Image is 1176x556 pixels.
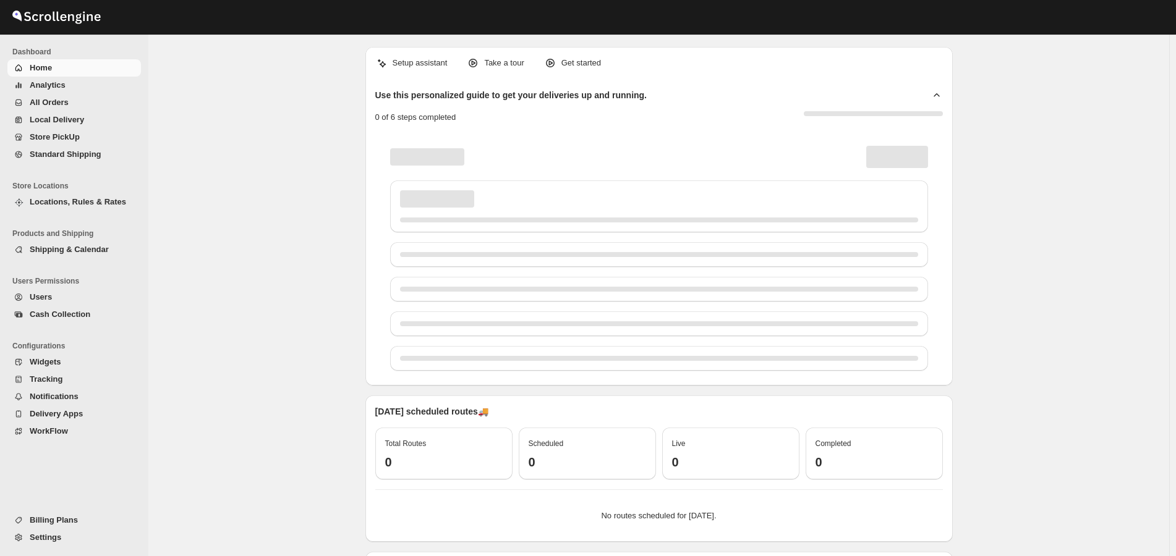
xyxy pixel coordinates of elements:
[375,111,456,124] p: 0 of 6 steps completed
[30,426,68,436] span: WorkFlow
[30,310,90,319] span: Cash Collection
[7,353,141,371] button: Widgets
[30,132,80,141] span: Store PickUp
[385,510,933,522] p: No routes scheduled for [DATE].
[7,94,141,111] button: All Orders
[30,533,61,542] span: Settings
[7,423,141,440] button: WorkFlow
[561,57,601,69] p: Get started
[529,455,646,470] h3: 0
[672,439,686,448] span: Live
[30,357,61,366] span: Widgets
[12,276,142,286] span: Users Permissions
[30,80,66,90] span: Analytics
[484,57,524,69] p: Take a tour
[7,371,141,388] button: Tracking
[816,455,933,470] h3: 0
[30,409,83,418] span: Delivery Apps
[529,439,564,448] span: Scheduled
[30,98,69,107] span: All Orders
[7,405,141,423] button: Delivery Apps
[30,115,84,124] span: Local Delivery
[12,47,142,57] span: Dashboard
[30,292,52,301] span: Users
[7,77,141,94] button: Analytics
[30,245,109,254] span: Shipping & Calendar
[375,89,647,101] h2: Use this personalized guide to get your deliveries up and running.
[385,455,503,470] h3: 0
[672,455,790,470] h3: 0
[393,57,448,69] p: Setup assistant
[30,374,62,384] span: Tracking
[7,512,141,529] button: Billing Plans
[7,289,141,306] button: Users
[375,405,943,418] p: [DATE] scheduled routes 🚚
[7,241,141,258] button: Shipping & Calendar
[30,197,126,206] span: Locations, Rules & Rates
[7,59,141,77] button: Home
[30,63,52,72] span: Home
[30,392,79,401] span: Notifications
[385,439,427,448] span: Total Routes
[12,341,142,351] span: Configurations
[7,193,141,211] button: Locations, Rules & Rates
[816,439,851,448] span: Completed
[7,529,141,546] button: Settings
[30,515,78,524] span: Billing Plans
[12,229,142,238] span: Products and Shipping
[7,388,141,405] button: Notifications
[30,150,101,159] span: Standard Shipping
[375,133,943,376] div: Page loading
[7,306,141,323] button: Cash Collection
[12,181,142,191] span: Store Locations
